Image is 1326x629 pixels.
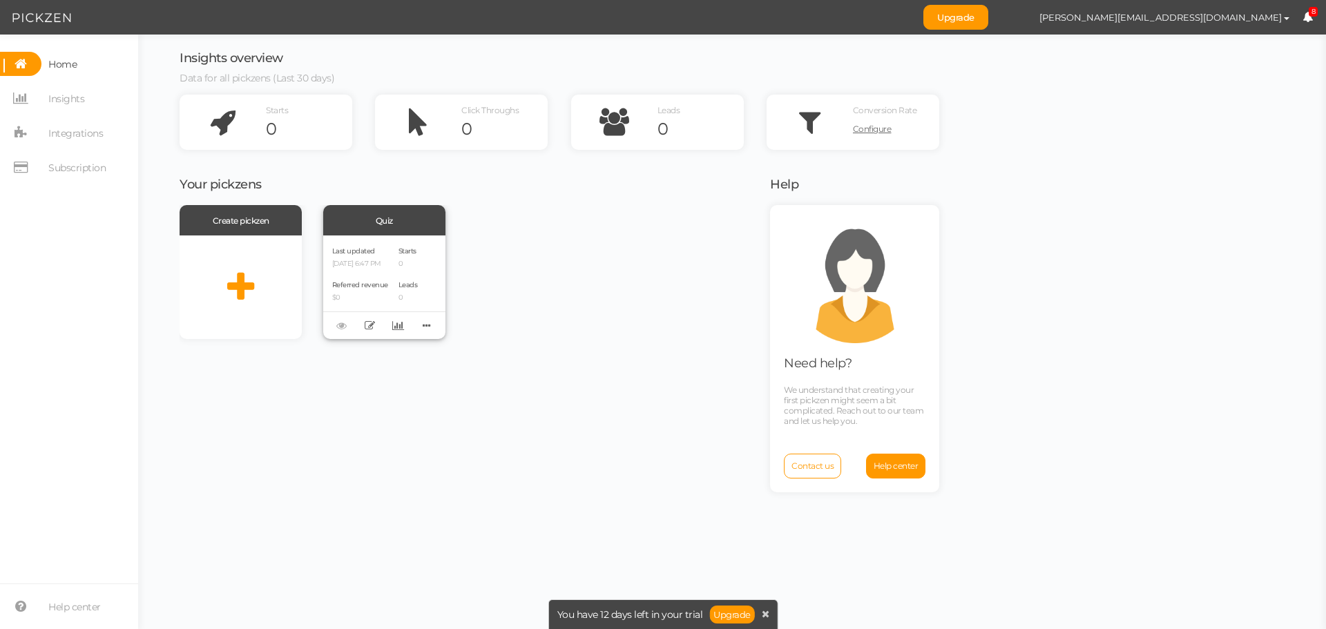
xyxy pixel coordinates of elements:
[398,260,418,269] p: 0
[332,280,388,289] span: Referred revenue
[770,177,798,192] span: Help
[48,596,101,618] span: Help center
[398,246,416,255] span: Starts
[1309,7,1318,17] span: 8
[1026,6,1303,29] button: [PERSON_NAME][EMAIL_ADDRESS][DOMAIN_NAME]
[398,293,418,302] p: 0
[791,461,834,471] span: Contact us
[461,105,519,115] span: Click Throughs
[853,119,939,139] a: Configure
[398,280,418,289] span: Leads
[853,124,892,134] span: Configure
[709,606,755,623] a: Upgrade
[266,105,288,115] span: Starts
[332,260,388,269] p: [DATE] 6:47 PM
[180,177,262,192] span: Your pickzens
[784,385,923,426] span: We understand that creating your first pickzen might seem a bit complicated. Reach out to our tea...
[557,610,703,619] span: You have 12 days left in your trial
[784,356,852,371] span: Need help?
[866,454,926,478] a: Help center
[332,246,375,255] span: Last updated
[213,215,269,226] span: Create pickzen
[266,119,352,139] div: 0
[793,219,917,343] img: support.png
[180,72,334,84] span: Data for all pickzens (Last 30 days)
[48,122,103,144] span: Integrations
[332,293,388,302] p: $0
[12,10,71,26] img: Pickzen logo
[874,461,919,471] span: Help center
[1002,6,1026,30] img: 4206e13d18052714061d9af4d438c797
[48,53,77,75] span: Home
[323,205,445,235] div: Quiz
[48,88,84,110] span: Insights
[657,119,744,139] div: 0
[657,105,680,115] span: Leads
[853,105,917,115] span: Conversion Rate
[923,5,988,30] a: Upgrade
[323,235,445,339] div: Last updated [DATE] 6:47 PM Referred revenue $0 Starts 0 Leads 0
[48,157,106,179] span: Subscription
[1039,12,1282,23] span: [PERSON_NAME][EMAIL_ADDRESS][DOMAIN_NAME]
[461,119,548,139] div: 0
[180,50,283,66] span: Insights overview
